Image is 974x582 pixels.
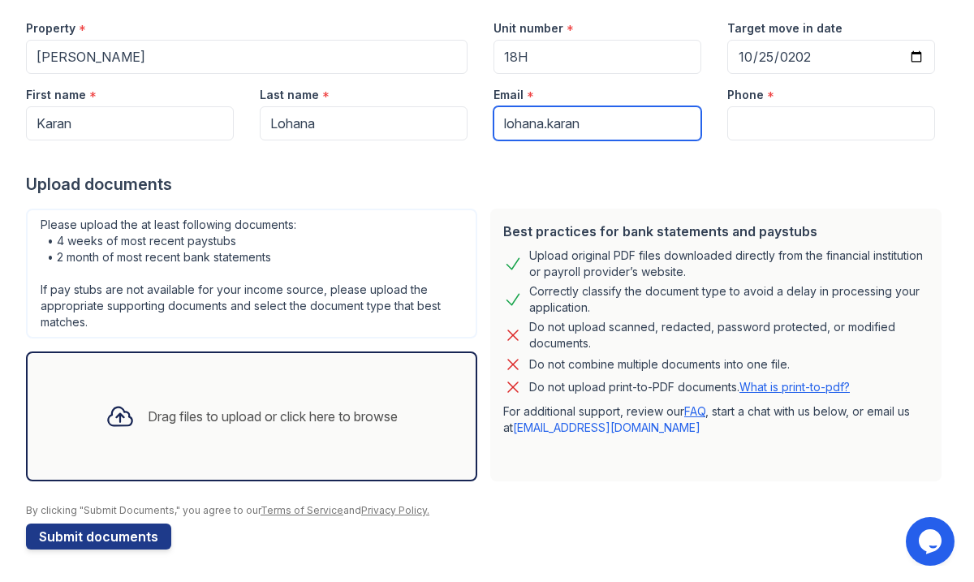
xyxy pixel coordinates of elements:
label: Unit number [493,20,563,37]
label: Phone [727,87,764,103]
label: First name [26,87,86,103]
label: Email [493,87,524,103]
p: For additional support, review our , start a chat with us below, or email us at [503,403,929,436]
label: Property [26,20,75,37]
div: By clicking "Submit Documents," you agree to our and [26,504,948,517]
iframe: chat widget [906,517,958,566]
div: Upload original PDF files downloaded directly from the financial institution or payroll provider’... [529,248,929,280]
div: Correctly classify the document type to avoid a delay in processing your application. [529,283,929,316]
div: Please upload the at least following documents: • 4 weeks of most recent paystubs • 2 month of mo... [26,209,477,338]
div: Upload documents [26,173,948,196]
a: FAQ [684,404,705,418]
a: What is print-to-pdf? [739,380,850,394]
a: Privacy Policy. [361,504,429,516]
div: Drag files to upload or click here to browse [148,407,398,426]
button: Submit documents [26,524,171,550]
p: Do not upload print-to-PDF documents. [529,379,850,395]
div: Do not combine multiple documents into one file. [529,355,790,374]
div: Best practices for bank statements and paystubs [503,222,929,241]
label: Last name [260,87,319,103]
a: [EMAIL_ADDRESS][DOMAIN_NAME] [513,420,700,434]
label: Target move in date [727,20,843,37]
a: Terms of Service [261,504,343,516]
div: Do not upload scanned, redacted, password protected, or modified documents. [529,319,929,351]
